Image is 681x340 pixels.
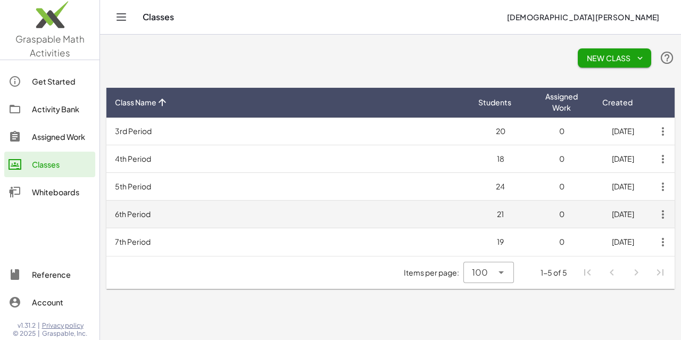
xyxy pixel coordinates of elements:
div: 1-5 of 5 [541,267,567,278]
a: Activity Bank [4,96,95,122]
td: [DATE] [592,228,653,256]
span: 0 [559,126,564,136]
a: Reference [4,262,95,287]
span: 0 [559,237,564,246]
a: Get Started [4,69,95,94]
td: [DATE] [592,118,653,145]
td: 6th Period [106,201,470,228]
button: New Class [578,48,651,68]
span: 0 [559,209,564,219]
span: 0 [559,181,564,191]
button: [DEMOGRAPHIC_DATA][PERSON_NAME] [498,7,668,27]
a: Whiteboards [4,179,95,205]
div: Assigned Work [32,130,91,143]
span: Assigned Work [539,91,584,113]
td: 3rd Period [106,118,470,145]
div: Get Started [32,75,91,88]
div: Whiteboards [32,186,91,198]
span: | [38,329,40,338]
span: Class Name [115,97,156,108]
td: 19 [470,228,531,256]
nav: Pagination Navigation [576,261,672,285]
td: 4th Period [106,145,470,173]
a: Account [4,289,95,315]
span: [DEMOGRAPHIC_DATA][PERSON_NAME] [506,12,660,22]
td: [DATE] [592,201,653,228]
td: 20 [470,118,531,145]
td: [DATE] [592,173,653,201]
span: 0 [559,154,564,163]
span: 100 [472,266,488,279]
span: New Class [586,53,643,63]
div: Account [32,296,91,309]
span: Graspable, Inc. [42,329,87,338]
span: Created [602,97,633,108]
span: v1.31.2 [18,321,36,330]
td: 21 [470,201,531,228]
span: Items per page: [404,267,463,278]
span: Students [478,97,511,108]
td: 24 [470,173,531,201]
td: [DATE] [592,145,653,173]
a: Assigned Work [4,124,95,150]
div: Activity Bank [32,103,91,115]
a: Classes [4,152,95,177]
span: Graspable Math Activities [15,33,85,59]
td: 5th Period [106,173,470,201]
button: Toggle navigation [113,9,130,26]
a: Privacy policy [42,321,87,330]
td: 7th Period [106,228,470,256]
div: Classes [32,158,91,171]
div: Reference [32,268,91,281]
span: | [38,321,40,330]
span: © 2025 [13,329,36,338]
td: 18 [470,145,531,173]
